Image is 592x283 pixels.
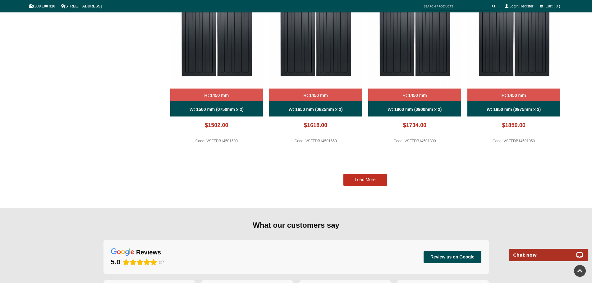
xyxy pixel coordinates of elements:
[368,120,461,134] div: $1734.00
[303,93,328,98] b: H: 1450 mm
[505,242,592,261] iframe: LiveChat chat widget
[402,93,427,98] b: H: 1450 mm
[170,120,263,134] div: $1502.00
[103,220,489,230] div: What our customers say
[29,4,102,8] span: 1300 100 310 | [STREET_ADDRESS]
[430,254,475,260] span: Review us on Google
[509,4,533,8] a: Login/Register
[343,174,387,186] a: Load More
[421,2,490,10] input: SEARCH PRODUCTS
[204,93,229,98] b: H: 1450 mm
[467,120,560,134] div: $1850.00
[269,120,362,134] div: $1618.00
[111,258,121,267] div: 5.0
[545,4,560,8] span: Cart ( 0 )
[111,258,157,267] div: Rating: 5.0 out of 5
[424,251,481,263] button: Review us on Google
[388,107,442,112] b: W: 1800 mm (0900mm x 2)
[289,107,343,112] b: W: 1650 mm (0825mm x 2)
[159,260,165,264] span: (27)
[467,137,560,148] div: Code: VSFFDB14501950
[136,248,161,256] div: reviews
[190,107,244,112] b: W: 1500 mm (0750mm x 2)
[502,93,526,98] b: H: 1450 mm
[269,137,362,148] div: Code: VSFFDB14501650
[487,107,541,112] b: W: 1950 mm (0975mm x 2)
[170,137,263,148] div: Code: VSFFDB14501500
[368,137,461,148] div: Code: VSFFDB14501800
